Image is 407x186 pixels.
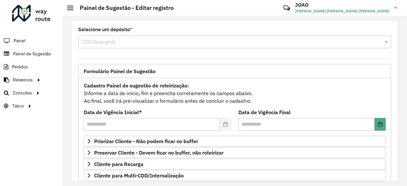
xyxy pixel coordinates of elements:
span: Preservar Cliente - Devem ficar no buffer, não roteirizar [94,150,224,155]
span: Painel [14,38,25,44]
span: Consultas [13,90,32,96]
label: Selecione um depósito [78,26,132,33]
span: Formulário Painel de Sugestão [84,69,155,74]
label: Data de Vigência Inicial [84,108,142,116]
h2: Painel de Sugestão - Editar registro [73,4,174,11]
a: Preservar Cliente - Devem ficar no buffer, não roteirizar [84,147,386,158]
a: Contato Rápido [280,1,293,15]
span: Cliente para Multi-CDD/Internalização [94,173,184,178]
span: Tático [12,103,24,109]
span: Painel de Sugestão [13,51,51,57]
h3: JOAO [295,2,390,8]
strong: Cadastro Painel de sugestão de roteirização: [84,82,189,89]
a: Cliente para Recarga [84,159,386,169]
label: Data de Vigência Final [238,108,291,116]
button: Choose Date [375,118,386,131]
span: [PERSON_NAME] [PERSON_NAME] [PERSON_NAME] [295,8,390,14]
span: Cliente para Recarga [94,162,143,167]
div: Informe a data de inicio, fim e preencha corretamente os campos abaixo. Ao final, você irá pré-vi... [84,81,386,105]
a: Priorizar Cliente - Não podem ficar no buffer [84,136,386,147]
span: Priorizar Cliente - Não podem ficar no buffer [94,139,198,144]
a: Cliente para Multi-CDD/Internalização [84,170,386,181]
span: Pedidos [12,64,28,70]
span: Relatórios [13,77,33,83]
